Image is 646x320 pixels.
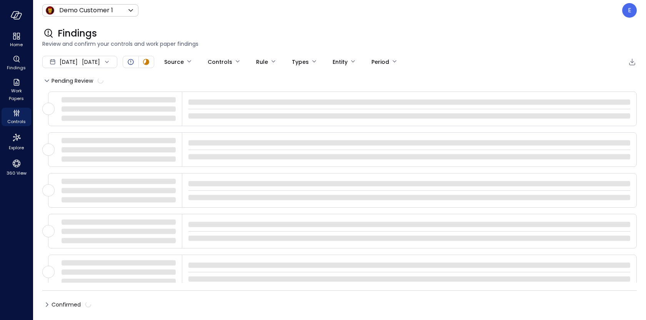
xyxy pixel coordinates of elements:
[256,55,268,68] div: Rule
[9,144,24,152] span: Explore
[2,131,31,152] div: Explore
[5,87,28,102] span: Work Papers
[208,55,232,68] div: Controls
[10,41,23,48] span: Home
[45,6,55,15] img: Icon
[164,55,184,68] div: Source
[2,54,31,72] div: Findings
[52,298,91,311] span: Confirmed
[7,64,26,72] span: Findings
[142,57,151,67] div: In Progress
[7,169,27,177] span: 360 View
[85,302,91,307] span: calculating...
[42,40,637,48] span: Review and confirm your controls and work paper findings
[52,75,103,87] span: Pending Review
[371,55,389,68] div: Period
[7,118,26,125] span: Controls
[2,157,31,178] div: 360 View
[60,58,78,66] span: [DATE]
[292,55,309,68] div: Types
[59,6,113,15] p: Demo Customer 1
[98,78,103,83] span: calculating...
[2,31,31,49] div: Home
[126,57,135,67] div: Open
[2,77,31,103] div: Work Papers
[2,108,31,126] div: Controls
[628,6,631,15] p: E
[58,27,97,40] span: Findings
[622,3,637,18] div: Eleanor Yehudai
[333,55,348,68] div: Entity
